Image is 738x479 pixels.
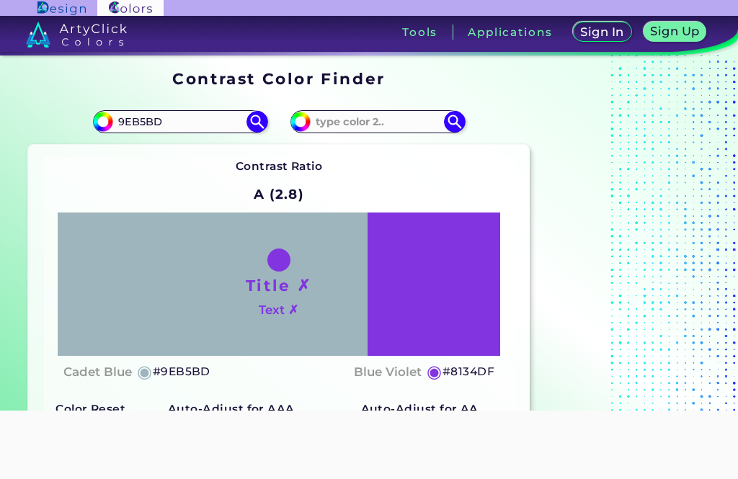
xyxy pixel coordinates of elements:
h3: Applications [468,27,552,37]
input: type color 2.. [311,112,445,131]
h4: Text ✗ [259,300,298,321]
strong: Auto-Adjust for AA [361,402,479,416]
a: Sign In [575,23,629,42]
h1: Title ✗ [246,274,312,296]
h5: #8134DF [443,362,494,381]
h2: A (2.8) [247,179,311,210]
iframe: Advertisement [107,411,631,475]
strong: Color Reset [55,402,125,416]
img: icon search [444,111,466,133]
img: ArtyClick Design logo [37,1,86,15]
h4: Cadet Blue [63,362,132,382]
h1: Contrast Color Finder [172,68,385,89]
strong: Contrast Ratio [236,159,323,173]
img: icon search [246,111,268,133]
h5: Sign In [582,27,622,37]
img: logo_artyclick_colors_white.svg [26,22,128,48]
a: Sign Up [646,23,703,42]
input: type color 1.. [113,112,247,131]
h5: Sign Up [652,26,698,37]
h5: ◉ [137,363,153,380]
h5: ◉ [427,363,443,380]
strong: Auto-Adjust for AAA [168,402,295,416]
h5: #9EB5BD [153,362,210,381]
h4: Blue Violet [354,362,422,382]
h3: Tools [402,27,437,37]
